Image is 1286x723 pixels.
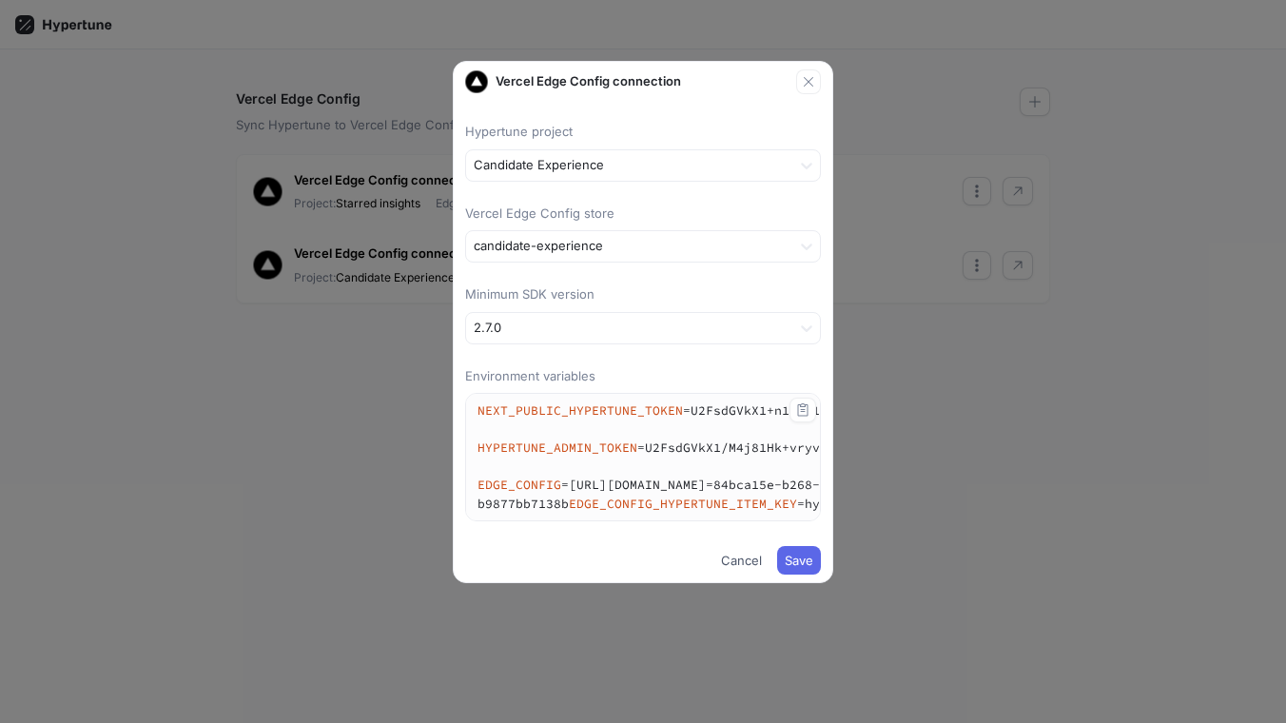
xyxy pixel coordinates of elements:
button: Save [777,546,821,575]
p: Vercel Edge Config connection [496,72,681,91]
p: Minimum SDK version [465,285,821,304]
p: Environment variables [465,367,821,386]
button: Cancel [713,546,770,575]
span: Cancel [721,555,762,566]
span: Save [785,555,813,566]
p: Vercel Edge Config store [465,205,821,224]
p: Hypertune project [465,123,821,142]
